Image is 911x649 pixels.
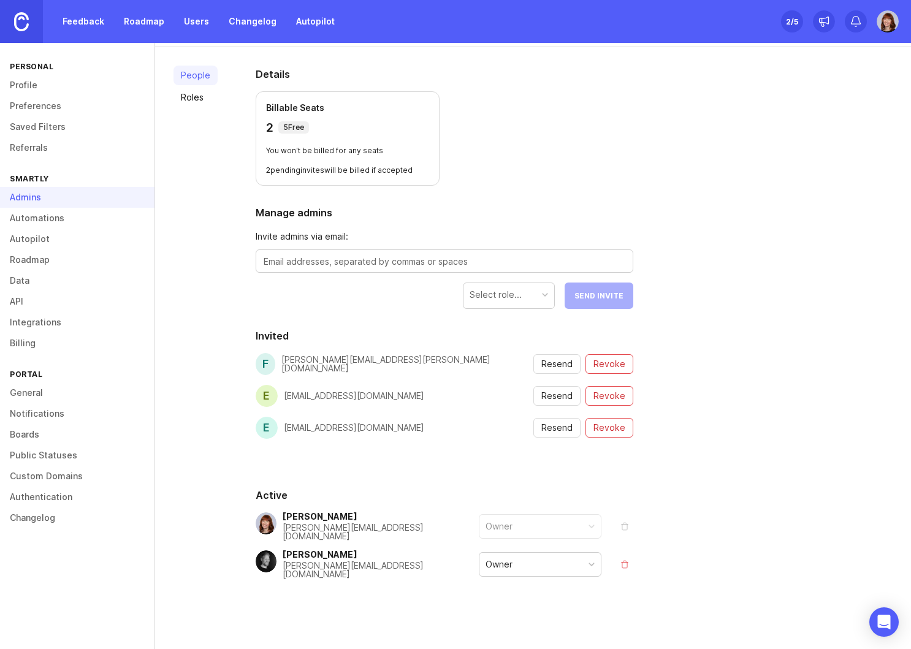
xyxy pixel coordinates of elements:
[585,354,633,374] button: revoke
[255,512,277,534] img: Danielle Pichlis
[173,88,218,107] a: Roles
[284,392,424,400] div: [EMAIL_ADDRESS][DOMAIN_NAME]
[266,102,429,114] p: Billable Seats
[266,146,429,156] p: You won't be billed for any seats
[470,288,522,302] div: Select role...
[533,354,581,374] button: resend
[781,10,803,32] button: 2/5
[266,165,429,175] p: 2 pending invites will be billed if accepted
[869,607,899,637] div: Open Intercom Messenger
[486,558,513,571] div: Owner
[255,550,277,572] img: Mikko Nirhamo
[256,230,633,243] span: Invite admins via email:
[221,10,284,32] a: Changelog
[55,10,112,32] a: Feedback
[173,66,218,85] a: People
[283,523,479,541] div: [PERSON_NAME][EMAIL_ADDRESS][DOMAIN_NAME]
[486,520,513,533] div: Owner
[786,13,798,30] div: 2 /5
[289,10,342,32] a: Autopilot
[266,119,273,136] p: 2
[256,328,633,343] h2: Invited
[877,10,899,32] img: Danielle Pichlis
[283,550,479,559] div: [PERSON_NAME]
[281,355,533,373] div: [PERSON_NAME][EMAIL_ADDRESS][PERSON_NAME][DOMAIN_NAME]
[14,12,29,31] img: Canny Home
[533,386,581,406] button: resend
[177,10,216,32] a: Users
[284,423,424,432] div: [EMAIL_ADDRESS][DOMAIN_NAME]
[585,386,633,406] button: revoke
[283,123,304,132] p: 5 Free
[116,10,172,32] a: Roadmap
[256,205,633,220] h2: Manage admins
[593,390,625,402] span: Revoke
[256,67,633,82] h2: Details
[533,418,581,438] button: resend
[541,390,573,402] span: Resend
[283,561,479,579] div: [PERSON_NAME][EMAIL_ADDRESS][DOMAIN_NAME]
[593,358,625,370] span: Revoke
[616,518,633,535] button: remove
[585,418,633,438] button: revoke
[616,556,633,573] button: remove
[256,488,633,503] h2: Active
[256,417,278,439] div: e
[283,512,479,521] div: [PERSON_NAME]
[256,353,276,375] div: f
[593,422,625,434] span: Revoke
[256,385,278,407] div: e
[541,422,573,434] span: Resend
[541,358,573,370] span: Resend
